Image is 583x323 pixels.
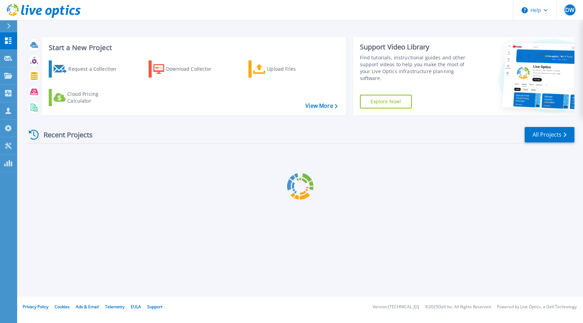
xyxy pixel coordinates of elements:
div: Cloud Pricing Calculator [67,91,122,104]
a: Upload Files [248,60,325,78]
div: Request a Collection [68,62,123,76]
li: © 2025 Dell Inc. All Rights Reserved [425,305,491,309]
a: Explore Now! [360,95,412,108]
div: Upload Files [267,62,322,76]
a: Cloud Pricing Calculator [49,89,125,106]
a: Ads & Email [76,304,99,310]
div: Support Video Library [360,43,472,51]
a: Privacy Policy [23,304,48,310]
li: Version: [TECHNICAL_ID] [373,305,419,309]
div: Find tutorials, instructional guides and other support videos to help you make the most of your L... [360,54,472,82]
div: Download Collector [166,62,221,76]
span: DW [565,7,574,13]
li: Powered by Live Optics, a Dell Technology [497,305,577,309]
a: Download Collector [149,60,225,78]
a: Telemetry [105,304,125,310]
div: Recent Projects [26,126,102,143]
h3: Start a New Project [49,44,337,51]
a: All Projects [525,127,574,142]
a: EULA [131,304,141,310]
a: Support [147,304,162,310]
a: Request a Collection [49,60,125,78]
a: Cookies [55,304,70,310]
a: View More [305,103,337,109]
